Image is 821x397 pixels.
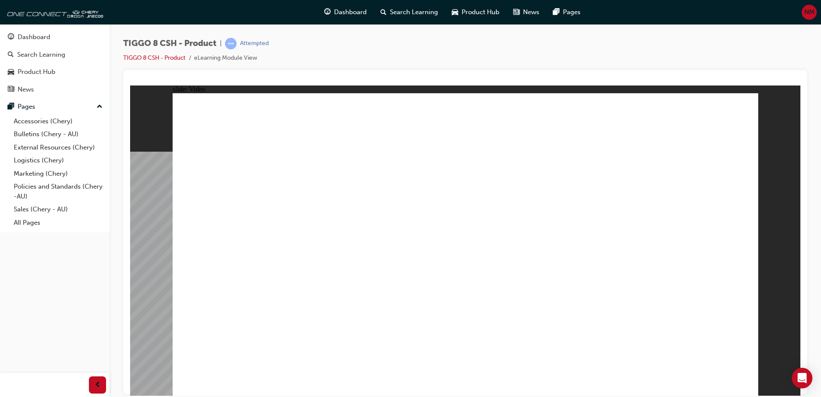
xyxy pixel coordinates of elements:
span: Product Hub [462,7,499,17]
div: Product Hub [18,67,55,77]
a: TIGGO 8 CSH - Product [123,54,185,61]
span: | [220,39,222,49]
a: External Resources (Chery) [10,141,106,154]
div: Dashboard [18,32,50,42]
span: pages-icon [553,7,559,18]
a: search-iconSearch Learning [374,3,445,21]
span: TIGGO 8 CSH - Product [123,39,216,49]
span: up-icon [97,101,103,113]
span: Pages [563,7,581,17]
div: Attempted [240,40,269,48]
a: Accessories (Chery) [10,115,106,128]
span: prev-icon [94,380,101,391]
a: Bulletins (Chery - AU) [10,128,106,141]
span: car-icon [8,68,14,76]
a: All Pages [10,216,106,229]
div: News [18,85,34,95]
button: Pages [3,99,106,115]
img: oneconnect [4,3,103,21]
div: Search Learning [17,50,65,60]
a: Product Hub [3,64,106,80]
a: News [3,82,106,98]
span: NM [804,7,815,17]
span: learningRecordVerb_ATTEMPT-icon [225,38,237,49]
a: car-iconProduct Hub [445,3,506,21]
a: Dashboard [3,29,106,45]
button: NM [802,5,817,20]
span: news-icon [513,7,520,18]
li: eLearning Module View [194,53,257,63]
span: guage-icon [324,7,331,18]
span: pages-icon [8,103,14,111]
div: Open Intercom Messenger [792,368,812,388]
a: Marketing (Chery) [10,167,106,180]
span: News [523,7,539,17]
span: search-icon [8,51,14,59]
span: Dashboard [334,7,367,17]
a: Sales (Chery - AU) [10,203,106,216]
span: Search Learning [390,7,438,17]
span: car-icon [452,7,458,18]
span: guage-icon [8,34,14,41]
span: search-icon [380,7,386,18]
div: Pages [18,102,35,112]
a: Search Learning [3,47,106,63]
a: guage-iconDashboard [317,3,374,21]
span: news-icon [8,86,14,94]
a: Logistics (Chery) [10,154,106,167]
a: pages-iconPages [546,3,587,21]
a: Policies and Standards (Chery -AU) [10,180,106,203]
a: news-iconNews [506,3,546,21]
button: DashboardSearch LearningProduct HubNews [3,27,106,99]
